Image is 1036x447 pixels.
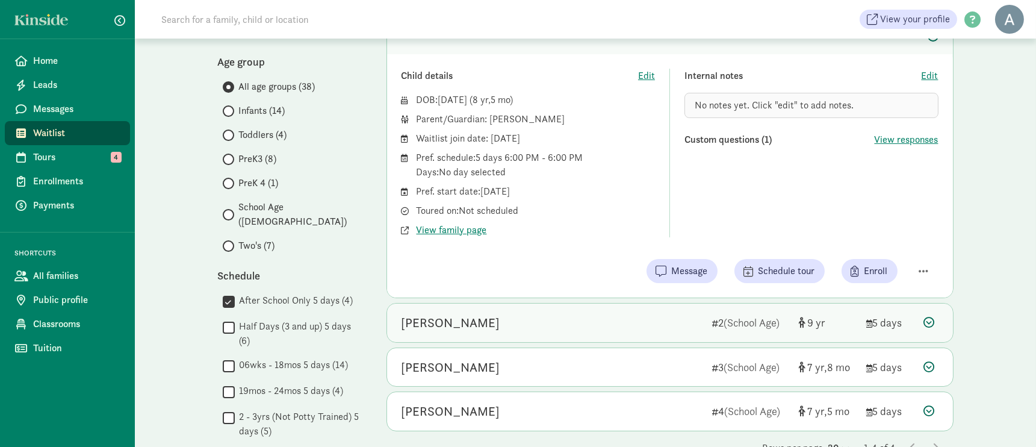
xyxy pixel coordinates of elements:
[5,169,130,193] a: Enrollments
[922,69,938,83] button: Edit
[417,112,656,127] div: Parent/Guardian: [PERSON_NAME]
[647,259,718,283] button: Message
[235,384,344,398] label: 19mos - 24mos 5 days (4)
[154,7,492,31] input: Search for a family, child or location
[33,78,120,92] span: Leads
[218,267,362,284] div: Schedule
[402,358,500,377] div: Ayden Miller
[866,314,914,331] div: 5 days
[808,360,828,374] span: 7
[638,69,655,83] button: Edit
[5,193,130,217] a: Payments
[828,360,851,374] span: 8
[724,316,780,330] span: (School Age)
[5,73,130,97] a: Leads
[828,404,850,418] span: 5
[864,264,888,278] span: Enroll
[33,150,120,164] span: Tours
[402,402,500,421] div: Brielle Hardin
[724,360,780,374] span: (School Age)
[473,93,491,106] span: 8
[866,403,914,419] div: 5 days
[239,104,285,118] span: Infants (14)
[5,336,130,360] a: Tuition
[5,288,130,312] a: Public profile
[33,341,120,355] span: Tuition
[712,359,789,375] div: 3
[235,319,362,348] label: Half Days (3 and up) 5 days (6)
[33,126,120,140] span: Waitlist
[866,359,914,375] div: 5 days
[5,97,130,121] a: Messages
[684,133,875,147] div: Custom questions (1)
[695,99,854,111] span: No notes yet. Click "edit" to add notes.
[5,264,130,288] a: All families
[491,93,510,106] span: 5
[5,145,130,169] a: Tours 4
[799,359,857,375] div: [object Object]
[239,239,275,253] span: Two's (7)
[684,69,922,83] div: Internal notes
[218,54,362,70] div: Age group
[235,293,353,308] label: After School Only 5 days (4)
[235,410,362,439] label: 2 - 3yrs (Not Potty Trained) 5 days (5)
[672,264,708,278] span: Message
[417,151,656,180] div: Pref. schedule: 5 days 6:00 PM - 6:00 PM Days: No day selected
[239,128,287,142] span: Toddlers (4)
[758,264,815,278] span: Schedule tour
[860,10,957,29] a: View your profile
[239,200,362,229] span: School Age ([DEMOGRAPHIC_DATA])
[842,259,898,283] button: Enroll
[239,80,315,94] span: All age groups (38)
[417,93,656,107] div: DOB: ( )
[725,404,781,418] span: (School Age)
[712,314,789,331] div: 2
[33,293,120,307] span: Public profile
[417,204,656,218] div: Toured on: Not scheduled
[33,317,120,331] span: Classrooms
[33,174,120,189] span: Enrollments
[438,93,468,106] span: [DATE]
[875,133,938,147] button: View responses
[33,54,120,68] span: Home
[799,403,857,419] div: [object Object]
[33,102,120,116] span: Messages
[402,69,639,83] div: Child details
[880,12,950,27] span: View your profile
[712,403,789,419] div: 4
[808,404,828,418] span: 7
[417,131,656,146] div: Waitlist join date: [DATE]
[976,389,1036,447] iframe: Chat Widget
[239,176,279,190] span: PreK 4 (1)
[799,314,857,331] div: [object Object]
[239,152,277,166] span: PreK3 (8)
[808,316,826,330] span: 9
[402,313,500,333] div: Jaari Drayton
[5,49,130,73] a: Home
[5,121,130,145] a: Waitlist
[33,269,120,283] span: All families
[5,312,130,336] a: Classrooms
[33,198,120,213] span: Payments
[734,259,825,283] button: Schedule tour
[111,152,122,163] span: 4
[235,358,349,372] label: 06wks - 18mos 5 days (14)
[417,184,656,199] div: Pref. start date: [DATE]
[417,223,487,237] button: View family page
